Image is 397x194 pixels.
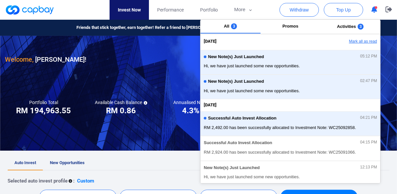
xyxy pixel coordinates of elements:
h5: Available Cash Balance [95,99,147,105]
span: Friends that stick together, earn together! Refer a friend to [PERSON_NAME] and earn referral rew... [76,24,279,31]
h5: Portfolio Total [29,99,58,105]
button: New Note(s) Just Launched05:12 PMHi, we have just launched some new opportunities. [200,50,380,75]
span: New Note(s) Just Launched [204,165,260,170]
span: Welcome, [5,55,33,63]
span: 02:47 PM [360,79,377,83]
button: Successful Auto Invest Allocation04:15 PMRM 2,924.00 has been successfully allocated to Investmen... [200,136,380,161]
span: New Note(s) Just Launched [208,54,264,59]
span: 04:21 PM [360,116,377,120]
span: RM 2,924.00 has been successfully allocated to Investment Note: WC25091066. [204,149,377,156]
span: Hi, we have just launched some new opportunities. [204,63,377,69]
button: Top Up [324,3,363,17]
h5: Annualised Net Return [173,99,224,105]
span: 3 [358,24,364,30]
span: All [224,24,229,29]
h3: [PERSON_NAME] ! [5,54,86,65]
span: Hi, we have just launched some new opportunities. [204,174,377,180]
button: Withdraw [280,3,319,17]
button: New Note(s) Just Launched02:47 PMHi, we have just launched some new opportunities. [200,75,380,99]
span: [DATE] [204,38,217,45]
span: Activities [337,24,356,29]
button: Successful Auto Invest Allocation04:21 PMRM 2,492.00 has been successfully allocated to Investmen... [200,111,380,136]
span: New Note(s) Just Launched [208,79,264,84]
span: Auto Invest [14,160,36,165]
span: Performance [157,6,184,13]
button: All3 [200,20,261,33]
span: 05:12 PM [360,54,377,59]
button: Mark all as read [310,36,380,47]
span: Successful Auto Invest Allocation [204,140,272,145]
span: Successful Auto Invest Allocation [208,116,277,121]
p: : [73,177,74,185]
h3: RM 194,963.55 [16,105,71,116]
button: Activities3 [320,20,380,33]
p: Selected auto invest profile [8,177,68,185]
p: Custom [77,177,94,185]
h3: 4.3% p.a. [182,105,215,116]
span: Portfolio [200,6,218,13]
button: New Note(s) Just Launched12:13 PMHi, we have just launched some new opportunities. [200,161,380,185]
span: RM 2,492.00 has been successfully allocated to Investment Note: WC25092858. [204,124,377,131]
span: 3 [231,23,237,29]
span: [DATE] [204,102,217,109]
span: 12:13 PM [360,165,377,170]
span: Top Up [336,7,351,13]
span: 04:15 PM [360,140,377,145]
span: Promos [282,24,298,29]
h3: RM 0.86 [106,105,136,116]
span: Hi, we have just launched some new opportunities. [204,88,377,94]
span: New Opportunities [50,160,85,165]
button: Promos [261,20,321,33]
